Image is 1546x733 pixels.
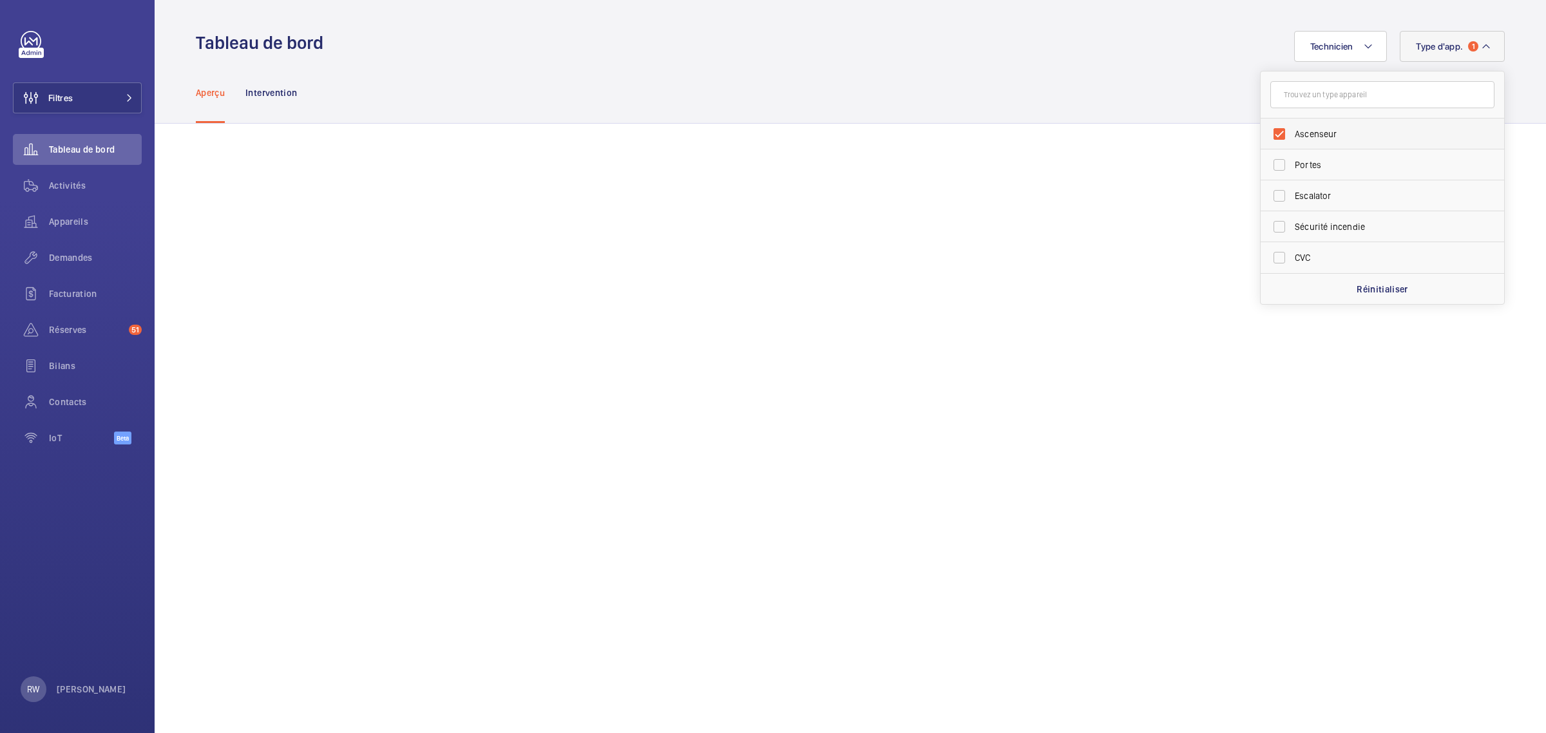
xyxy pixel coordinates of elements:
span: Appareils [49,215,142,228]
h1: Tableau de bord [196,31,331,55]
span: Portes [1295,158,1472,171]
span: Activités [49,179,142,192]
span: Demandes [49,251,142,264]
p: Réinitialiser [1357,283,1408,296]
span: Contacts [49,395,142,408]
p: Aperçu [196,86,225,99]
span: Filtres [48,91,73,104]
input: Trouvez un type appareil [1270,81,1494,108]
span: Tableau de bord [49,143,142,156]
span: Ascenseur [1295,128,1472,140]
span: Type d'app. [1416,41,1463,52]
span: Sécurité incendie [1295,220,1472,233]
span: Escalator [1295,189,1472,202]
span: 51 [129,325,142,335]
button: Type d'app.1 [1400,31,1505,62]
span: Facturation [49,287,142,300]
span: IoT [49,432,114,444]
span: Technicien [1310,41,1353,52]
p: [PERSON_NAME] [57,683,126,696]
button: Technicien [1294,31,1388,62]
p: Intervention [245,86,297,99]
span: Beta [114,432,131,444]
p: RW [27,683,39,696]
span: 1 [1468,41,1478,52]
span: Réserves [49,323,124,336]
span: CVC [1295,251,1472,264]
button: Filtres [13,82,142,113]
span: Bilans [49,359,142,372]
